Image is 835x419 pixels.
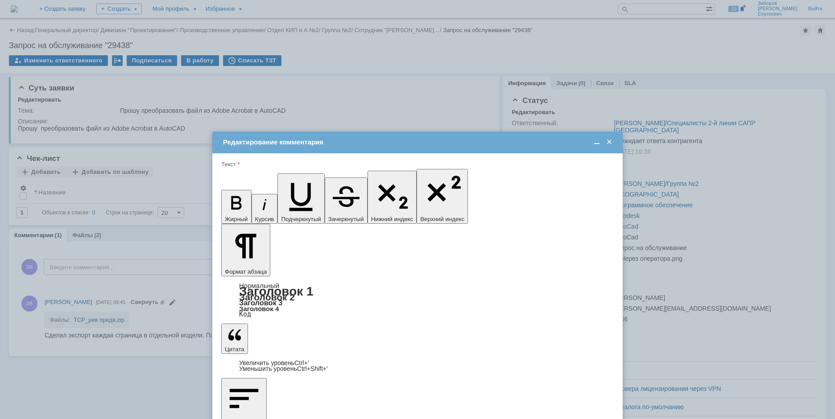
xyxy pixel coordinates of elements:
button: Подчеркнутый [277,173,324,224]
button: Жирный [221,190,252,224]
span: Курсив [255,216,274,222]
button: Нижний индекс [368,171,417,224]
span: Зачеркнутый [328,216,364,222]
a: Заголовок 2 [239,292,295,302]
div: Сделал экспорт каждая страница в отдельной модели. Посмотрите подойдёт такой вариант. Комментарии... [4,4,130,32]
a: Заголовок 4 [239,305,279,312]
a: Decrease [239,365,328,372]
div: Формат абзаца [221,283,614,317]
a: Заголовок 1 [239,284,314,298]
div: Редактирование комментария [223,138,614,146]
span: Верхний индекс [420,216,464,222]
a: Заголовок 3 [239,299,282,307]
a: Код [239,310,251,318]
button: Цитата [221,324,248,354]
button: Формат абзаца [221,224,270,276]
span: Жирный [225,216,248,222]
button: Верхний индекс [417,169,468,224]
span: Ctrl+Shift+' [297,365,328,372]
span: Формат абзаца [225,268,267,275]
span: Закрыть [605,138,614,146]
button: Курсив [252,194,278,224]
button: Зачеркнутый [325,177,368,224]
a: Нормальный [239,282,279,289]
span: Подчеркнутый [281,216,321,222]
a: Increase [239,359,309,366]
div: Цитата [221,360,614,372]
span: Цитата [225,346,244,353]
span: Свернуть (Ctrl + M) [592,138,601,146]
div: Текст [221,161,612,167]
span: Ctrl+' [294,359,309,366]
span: Нижний индекс [371,216,413,222]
